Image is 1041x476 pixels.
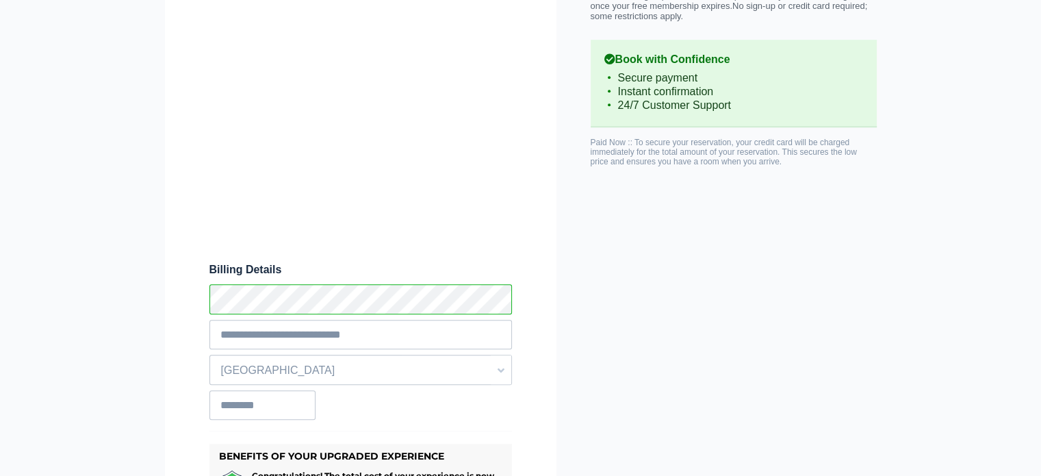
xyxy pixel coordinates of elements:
[604,71,863,85] li: Secure payment
[604,85,863,99] li: Instant confirmation
[604,53,863,66] b: Book with Confidence
[210,359,511,382] span: [GEOGRAPHIC_DATA]
[209,264,512,276] span: Billing Details
[591,138,857,166] span: Paid Now :: To secure your reservation, your credit card will be charged immediately for the tota...
[604,99,863,112] li: 24/7 Customer Support
[591,1,868,21] span: No sign-up or credit card required; some restrictions apply.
